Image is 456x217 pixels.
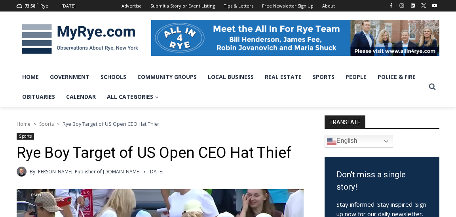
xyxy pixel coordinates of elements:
nav: Breadcrumbs [17,120,304,128]
span: By [30,168,35,175]
a: Author image [17,167,27,177]
a: Local Business [202,67,259,87]
time: [DATE] [148,168,163,175]
h3: Don't miss a single story! [336,169,427,194]
a: Community Groups [132,67,202,87]
a: Obituaries [17,87,61,107]
nav: Primary Navigation [17,67,425,107]
a: Schools [95,67,132,87]
button: View Search Form [425,80,439,94]
a: All Categories [101,87,164,107]
span: Rye Boy Target of US Open CEO Hat Thief [63,120,160,127]
img: en [327,136,336,146]
a: Facebook [386,1,396,10]
span: F [36,2,38,6]
div: Rye [40,2,48,10]
strong: TRANSLATE [325,115,365,128]
a: [PERSON_NAME], Publisher of [DOMAIN_NAME] [36,168,141,175]
a: Calendar [61,87,101,107]
a: Police & Fire [372,67,421,87]
h1: Rye Boy Target of US Open CEO Hat Thief [17,144,304,162]
img: MyRye.com [17,19,143,60]
a: People [340,67,372,87]
div: [DATE] [61,2,76,10]
a: Government [44,67,95,87]
a: English [325,135,393,148]
a: Sports [307,67,340,87]
a: X [419,1,428,10]
a: Home [17,121,30,127]
span: > [34,121,36,127]
a: YouTube [430,1,439,10]
a: Real Estate [259,67,307,87]
span: > [57,121,59,127]
a: Instagram [397,1,407,10]
img: All in for Rye [151,20,439,56]
span: All Categories [107,92,159,101]
a: Sports [39,121,54,127]
span: 73.58 [25,3,35,9]
a: Linkedin [408,1,418,10]
a: Sports [17,133,34,140]
a: Home [17,67,44,87]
